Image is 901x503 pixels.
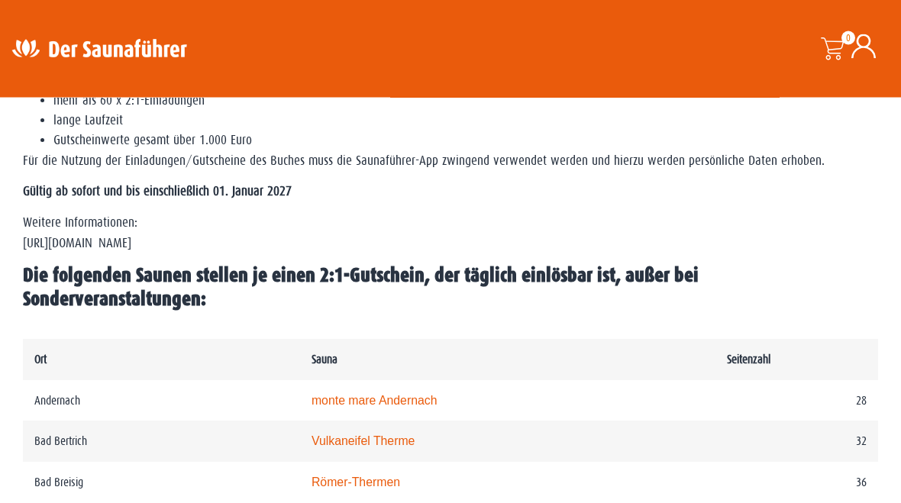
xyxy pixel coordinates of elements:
a: Römer-Thermen [312,476,400,489]
p: Für die Nutzung der Einladungen/Gutscheine des Buches muss die Saunaführer-App zwingend verwendet... [23,152,878,172]
td: Bad Bertrich [23,421,300,463]
span: 0 [841,31,855,45]
strong: Ort [34,353,47,366]
td: Andernach [23,381,300,422]
span: Die folgenden Saunen stellen je einen 2:1-Gutschein, der täglich einlösbar ist, außer bei Sonderv... [23,265,699,311]
li: Gutscheinwerte gesamt über 1.000 Euro [53,131,878,151]
a: monte mare Andernach [312,395,438,408]
p: Weitere Informationen: [URL][DOMAIN_NAME] [23,214,878,254]
strong: Gültig ab sofort und bis einschließlich 01. Januar 2027 [23,185,292,199]
li: mehr als 60 x 2:1-Einladungen [53,92,878,111]
strong: Seitenzahl [727,353,770,366]
td: 28 [715,381,878,422]
strong: Sauna [312,353,337,366]
li: lange Laufzeit [53,111,878,131]
a: Vulkaneifel Therme [312,435,415,448]
td: 32 [715,421,878,463]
